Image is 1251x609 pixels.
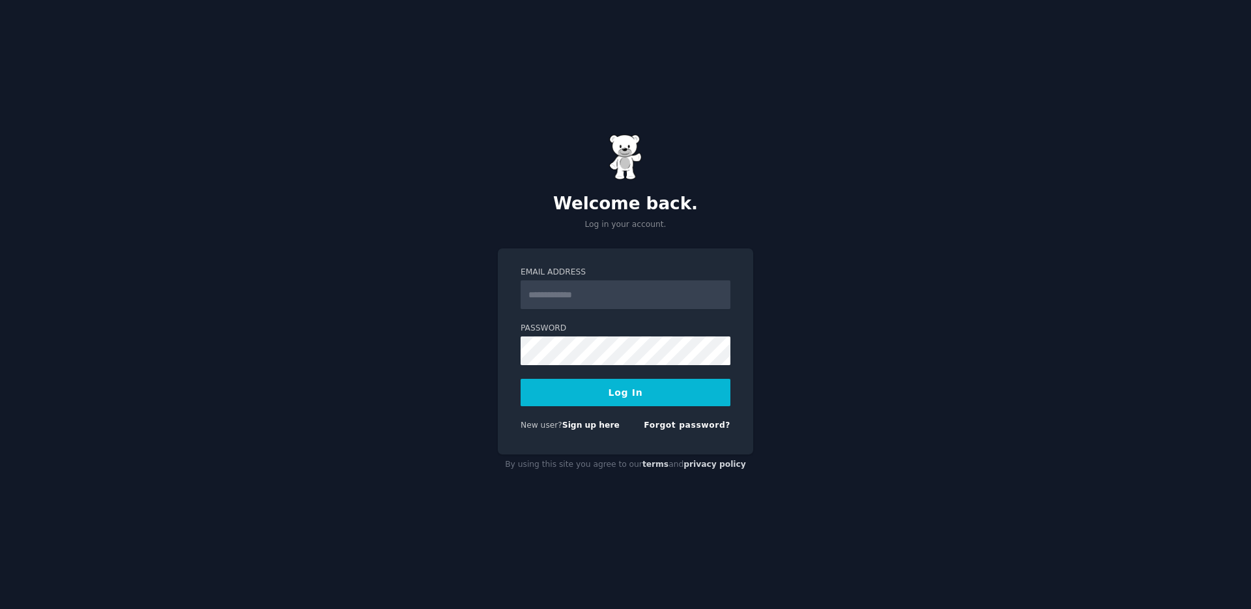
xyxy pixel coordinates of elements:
a: Forgot password? [644,421,730,430]
span: New user? [521,421,562,430]
img: Gummy Bear [609,134,642,180]
h2: Welcome back. [498,194,753,215]
button: Log In [521,379,730,406]
a: Sign up here [562,421,620,430]
label: Email Address [521,267,730,278]
label: Password [521,323,730,334]
div: By using this site you agree to our and [498,454,753,475]
a: privacy policy [683,460,746,469]
a: terms [642,460,669,469]
p: Log in your account. [498,219,753,231]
